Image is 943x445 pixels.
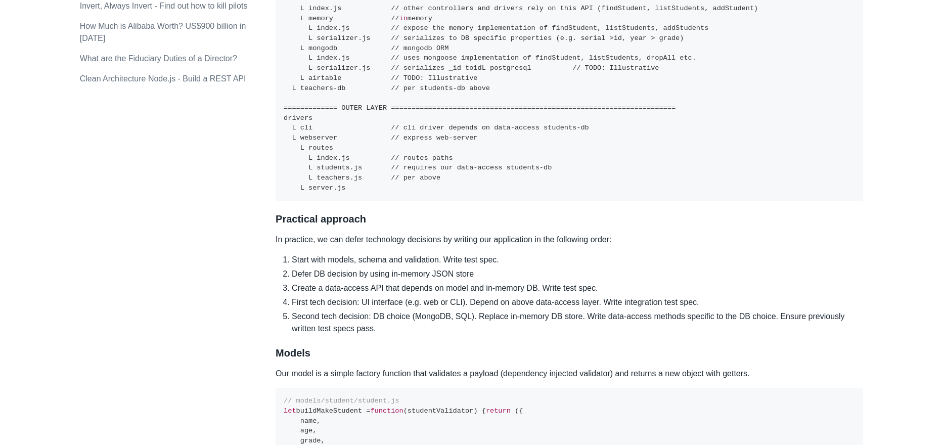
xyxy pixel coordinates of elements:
span: id [473,64,481,72]
h3: Practical approach [276,213,863,226]
span: let [284,407,296,415]
a: Clean Architecture Node.js - Build a REST API [80,74,246,83]
li: Create a data-access API that depends on model and in-memory DB. Write test spec. [292,282,863,294]
p: In practice, we can defer technology decisions by writing our application in the following order: [276,234,863,246]
span: function [370,407,403,415]
span: id [614,34,622,42]
li: Start with models, schema and validation. Write test spec. [292,254,863,266]
a: What are the Fiduciary Duties of a Director? [80,54,237,63]
li: First tech decision: UI interface (e.g. web or CLI). Depend on above data-access layer. Write int... [292,296,863,308]
h3: Models [276,347,863,360]
a: How Much is Alibaba Worth? US$900 billion in [DATE] [80,22,246,42]
li: Second tech decision: DB choice (MongoDB, SQL). Replace in-memory DB store. Write data-access met... [292,310,863,335]
li: Defer DB decision by using in-memory JSON store [292,268,863,280]
span: return [486,407,511,415]
span: // models/student/student.js [284,397,399,405]
p: Our model is a simple factory function that validates a payload (dependency injected validator) a... [276,368,863,380]
a: Invert, Always Invert - Find out how to kill pilots [80,2,248,10]
span: in [399,15,408,22]
span: studentValidator [408,407,474,415]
